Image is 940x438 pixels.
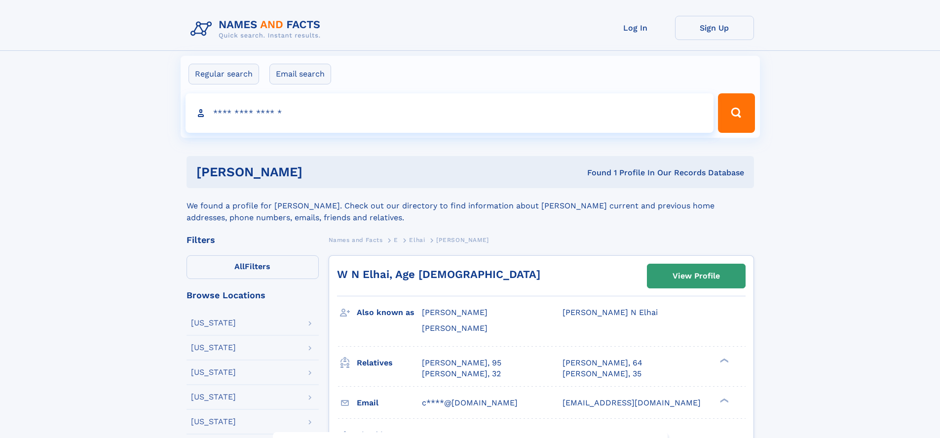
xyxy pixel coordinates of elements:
[394,237,398,243] span: E
[673,265,720,287] div: View Profile
[394,234,398,246] a: E
[188,64,259,84] label: Regular search
[436,237,489,243] span: [PERSON_NAME]
[357,395,422,411] h3: Email
[187,16,329,42] img: Logo Names and Facts
[717,357,729,363] div: ❯
[563,308,658,317] span: [PERSON_NAME] N Elhai
[191,344,236,352] div: [US_STATE]
[596,16,675,40] a: Log In
[422,308,488,317] span: [PERSON_NAME]
[422,368,501,379] a: [PERSON_NAME], 32
[186,93,714,133] input: search input
[187,188,754,224] div: We found a profile for [PERSON_NAME]. Check out our directory to find information about [PERSON_N...
[187,236,319,244] div: Filters
[718,93,754,133] button: Search Button
[422,358,501,368] a: [PERSON_NAME], 95
[563,358,642,368] a: [PERSON_NAME], 64
[191,319,236,327] div: [US_STATE]
[191,368,236,376] div: [US_STATE]
[337,268,540,280] a: W N Elhai, Age [DEMOGRAPHIC_DATA]
[191,393,236,401] div: [US_STATE]
[357,304,422,321] h3: Also known as
[191,418,236,426] div: [US_STATE]
[675,16,754,40] a: Sign Up
[234,262,245,271] span: All
[187,291,319,300] div: Browse Locations
[563,398,701,407] span: [EMAIL_ADDRESS][DOMAIN_NAME]
[647,264,745,288] a: View Profile
[422,323,488,333] span: [PERSON_NAME]
[717,397,729,403] div: ❯
[187,255,319,279] label: Filters
[196,166,445,178] h1: [PERSON_NAME]
[445,167,744,178] div: Found 1 Profile In Our Records Database
[269,64,331,84] label: Email search
[409,234,425,246] a: Elhai
[329,234,383,246] a: Names and Facts
[409,237,425,243] span: Elhai
[563,368,641,379] a: [PERSON_NAME], 35
[357,355,422,371] h3: Relatives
